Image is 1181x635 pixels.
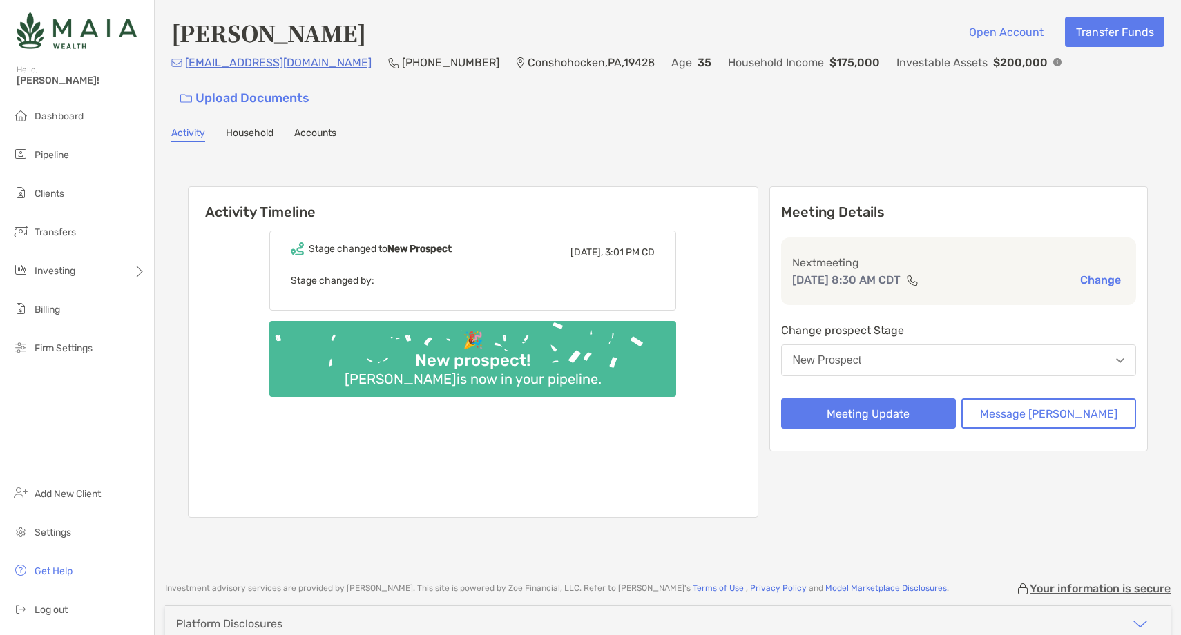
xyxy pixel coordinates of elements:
[35,188,64,199] span: Clients
[12,107,29,124] img: dashboard icon
[35,604,68,616] span: Log out
[12,146,29,162] img: pipeline icon
[12,262,29,278] img: investing icon
[35,226,76,238] span: Transfers
[171,127,205,142] a: Activity
[12,600,29,617] img: logout icon
[387,243,452,255] b: New Prospect
[35,149,69,161] span: Pipeline
[35,304,60,315] span: Billing
[1065,17,1164,47] button: Transfer Funds
[171,17,366,48] h4: [PERSON_NAME]
[12,300,29,317] img: billing icon
[180,94,192,104] img: button icon
[171,59,182,67] img: Email Icon
[693,583,744,593] a: Terms of Use
[17,75,146,86] span: [PERSON_NAME]!
[793,354,862,367] div: New Prospect
[35,110,84,122] span: Dashboard
[12,562,29,578] img: get-help icon
[792,254,1126,271] p: Next meeting
[1076,273,1125,287] button: Change
[1030,582,1171,595] p: Your information is secure
[728,54,824,71] p: Household Income
[291,242,304,255] img: Event icon
[781,344,1137,376] button: New Prospect
[17,6,137,55] img: Zoe Logo
[958,17,1054,47] button: Open Account
[825,583,947,593] a: Model Marketplace Disclosures
[291,272,655,289] p: Stage changed by:
[698,54,711,71] p: 35
[35,565,73,577] span: Get Help
[1132,616,1149,632] img: icon arrow
[829,54,880,71] p: $175,000
[12,184,29,201] img: clients icon
[176,617,282,630] div: Platform Disclosures
[1053,58,1062,66] img: Info Icon
[1116,358,1124,363] img: Open dropdown arrow
[35,342,93,354] span: Firm Settings
[12,485,29,501] img: add_new_client icon
[961,398,1136,429] button: Message [PERSON_NAME]
[226,127,273,142] a: Household
[165,583,949,594] p: Investment advisory services are provided by [PERSON_NAME] . This site is powered by Zoe Financia...
[516,57,525,68] img: Location Icon
[781,204,1137,221] p: Meeting Details
[781,398,956,429] button: Meeting Update
[339,371,607,387] div: [PERSON_NAME] is now in your pipeline.
[35,265,75,277] span: Investing
[12,223,29,240] img: transfers icon
[896,54,988,71] p: Investable Assets
[269,321,676,385] img: Confetti
[189,187,758,220] h6: Activity Timeline
[671,54,692,71] p: Age
[35,488,101,500] span: Add New Client
[185,54,372,71] p: [EMAIL_ADDRESS][DOMAIN_NAME]
[309,243,452,255] div: Stage changed to
[402,54,499,71] p: [PHONE_NUMBER]
[906,275,919,286] img: communication type
[750,583,807,593] a: Privacy Policy
[410,351,536,371] div: New prospect!
[605,246,655,258] span: 3:01 PM CD
[528,54,655,71] p: Conshohocken , PA , 19428
[457,331,489,351] div: 🎉
[781,322,1137,339] p: Change prospect Stage
[570,246,603,258] span: [DATE],
[12,339,29,355] img: firm-settings icon
[35,527,71,538] span: Settings
[388,57,399,68] img: Phone Icon
[792,271,901,289] p: [DATE] 8:30 AM CDT
[12,523,29,540] img: settings icon
[993,54,1048,71] p: $200,000
[294,127,336,142] a: Accounts
[171,84,318,113] a: Upload Documents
